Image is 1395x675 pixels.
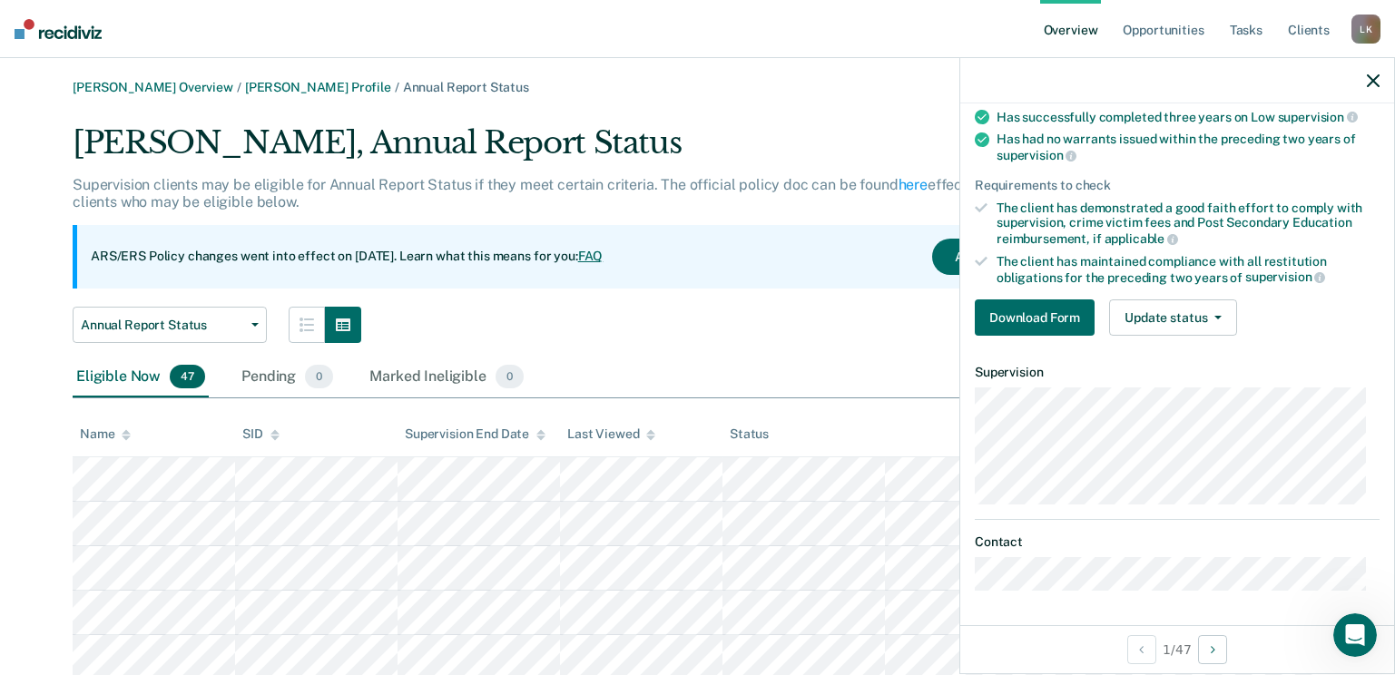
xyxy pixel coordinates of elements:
[975,178,1380,193] div: Requirements to check
[1278,110,1358,124] span: supervision
[15,19,102,39] img: Recidiviz
[496,365,524,388] span: 0
[1109,299,1237,336] button: Update status
[366,357,527,397] div: Marked Ineligible
[997,148,1076,162] span: supervision
[73,124,1119,176] div: [PERSON_NAME], Annual Report Status
[1105,231,1178,246] span: applicable
[80,426,131,442] div: Name
[567,426,655,442] div: Last Viewed
[170,365,205,388] span: 47
[899,176,928,193] a: here
[73,80,233,94] a: [PERSON_NAME] Overview
[1333,613,1377,657] iframe: Intercom live chat
[997,109,1380,125] div: Has successfully completed three years on Low
[1245,269,1325,284] span: supervision
[245,80,391,94] a: [PERSON_NAME] Profile
[73,357,209,397] div: Eligible Now
[578,249,604,263] a: FAQ
[405,426,545,442] div: Supervision End Date
[975,299,1102,336] a: Navigate to form link
[975,299,1095,336] button: Download Form
[997,132,1380,162] div: Has had no warrants issued within the preceding two years of
[1351,15,1380,44] div: L K
[73,176,1089,210] p: Supervision clients may be eligible for Annual Report Status if they meet certain criteria. The o...
[305,365,333,388] span: 0
[975,534,1380,550] dt: Contact
[242,426,280,442] div: SID
[233,80,245,94] span: /
[975,365,1380,380] dt: Supervision
[81,318,244,333] span: Annual Report Status
[960,625,1394,673] div: 1 / 47
[997,201,1380,247] div: The client has demonstrated a good faith effort to comply with supervision, crime victim fees and...
[1198,635,1227,664] button: Next Opportunity
[403,80,529,94] span: Annual Report Status
[932,239,1105,275] button: Acknowledge & Close
[91,248,603,266] p: ARS/ERS Policy changes went into effect on [DATE]. Learn what this means for you:
[730,426,769,442] div: Status
[1127,635,1156,664] button: Previous Opportunity
[238,357,337,397] div: Pending
[997,254,1380,285] div: The client has maintained compliance with all restitution obligations for the preceding two years of
[391,80,403,94] span: /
